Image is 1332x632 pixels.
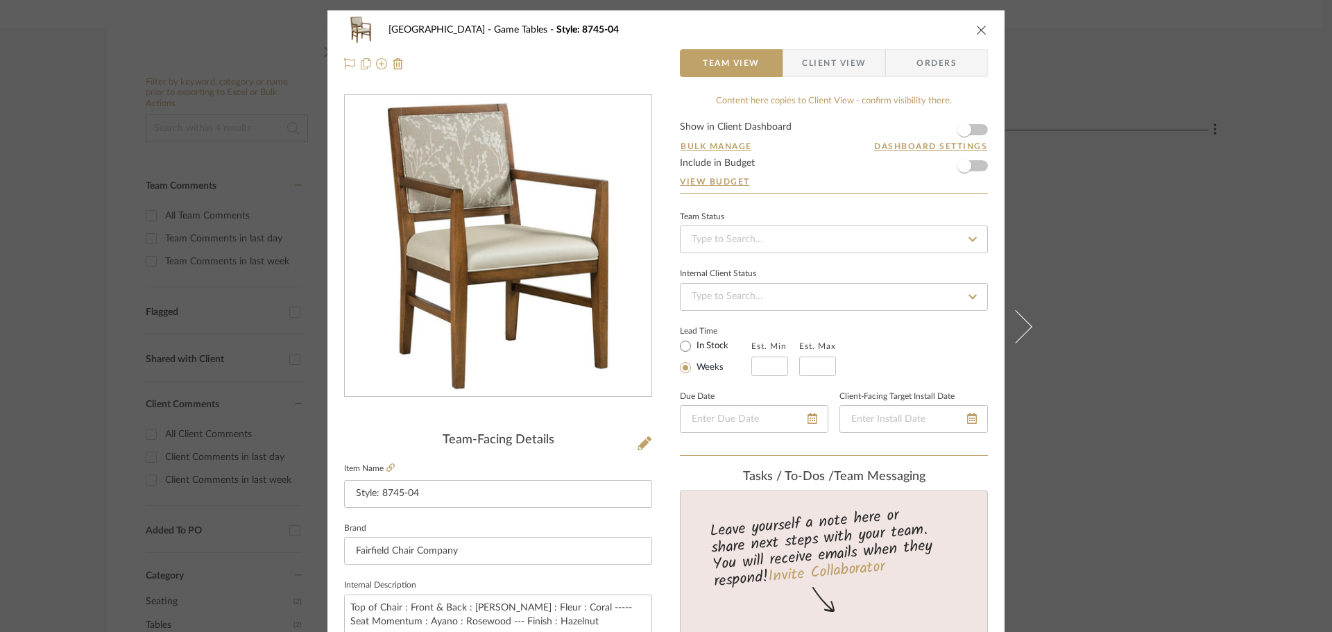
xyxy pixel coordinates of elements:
span: Tasks / To-Dos / [743,470,834,483]
label: Due Date [680,393,715,400]
div: Internal Client Status [680,271,756,277]
img: a187da8c-6d29-4d83-9699-7ef87c368bed_48x40.jpg [344,16,377,44]
label: Est. Max [799,341,836,351]
div: Team Status [680,214,724,221]
input: Enter Due Date [680,405,828,433]
label: Item Name [344,463,395,475]
input: Enter Item Name [344,480,652,508]
label: Lead Time [680,325,751,337]
div: Team-Facing Details [344,433,652,448]
label: Weeks [694,361,724,374]
span: Game Tables [494,25,556,35]
div: 0 [345,96,651,397]
img: a187da8c-6d29-4d83-9699-7ef87c368bed_436x436.jpg [348,96,649,397]
button: Bulk Manage [680,140,753,153]
input: Type to Search… [680,225,988,253]
span: Orders [901,49,972,77]
input: Type to Search… [680,283,988,311]
img: Remove from project [393,58,404,69]
a: Invite Collaborator [767,555,886,590]
label: Est. Min [751,341,787,351]
span: [GEOGRAPHIC_DATA] [388,25,494,35]
input: Enter Brand [344,537,652,565]
div: Content here copies to Client View - confirm visibility there. [680,94,988,108]
input: Enter Install Date [839,405,988,433]
label: Brand [344,525,366,532]
span: Team View [703,49,760,77]
mat-radio-group: Select item type [680,337,751,376]
span: Style: 8745-04 [556,25,619,35]
span: Client View [802,49,866,77]
label: Internal Description [344,582,416,589]
label: Client-Facing Target Install Date [839,393,955,400]
button: Dashboard Settings [873,140,988,153]
label: In Stock [694,340,728,352]
button: close [975,24,988,36]
div: team Messaging [680,470,988,485]
a: View Budget [680,176,988,187]
div: Leave yourself a note here or share next steps with your team. You will receive emails when they ... [678,500,990,593]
